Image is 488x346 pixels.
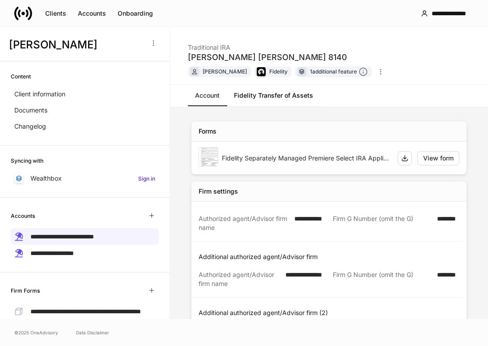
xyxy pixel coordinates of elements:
button: Onboarding [112,6,159,21]
span: © 2025 OneAdvisory [14,329,58,336]
h6: Firm Forms [11,286,40,295]
button: Accounts [72,6,112,21]
h6: Accounts [11,212,35,220]
div: [PERSON_NAME] [PERSON_NAME] 8140 [188,52,347,63]
div: Traditional IRA [188,38,347,52]
div: Fidelity Separately Managed Premiere Select IRA Application [222,154,390,163]
div: Firm G Number (omit the G) [333,214,432,232]
div: Fidelity [269,67,288,76]
div: Authorized agent/Advisor firm name [199,214,289,232]
div: [PERSON_NAME] [203,67,247,76]
div: Clients [45,9,66,18]
a: WealthboxSign in [11,170,159,186]
a: Account [188,85,227,106]
h6: Sign in [138,174,155,183]
div: Authorized agent/Advisor firm name [199,270,280,288]
div: Accounts [78,9,106,18]
a: Changelog [11,118,159,134]
div: Onboarding [118,9,153,18]
h6: Content [11,72,31,81]
p: Wealthbox [30,174,62,183]
div: Firm settings [199,187,238,196]
div: 1 additional feature [310,67,368,77]
a: Documents [11,102,159,118]
p: Changelog [14,122,46,131]
p: Additional authorized agent/Advisor firm (2) [199,308,463,317]
a: Fidelity Transfer of Assets [227,85,320,106]
a: Client information [11,86,159,102]
p: Documents [14,106,47,115]
button: Clients [39,6,72,21]
div: View form [423,154,454,163]
p: Additional authorized agent/Advisor firm [199,252,463,261]
h6: Syncing with [11,156,43,165]
div: Firm G Number (omit the G) [333,270,432,288]
h3: [PERSON_NAME] [9,38,143,52]
p: Client information [14,90,65,99]
div: Forms [199,127,216,136]
a: Data Disclaimer [76,329,109,336]
button: View form [417,151,459,165]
